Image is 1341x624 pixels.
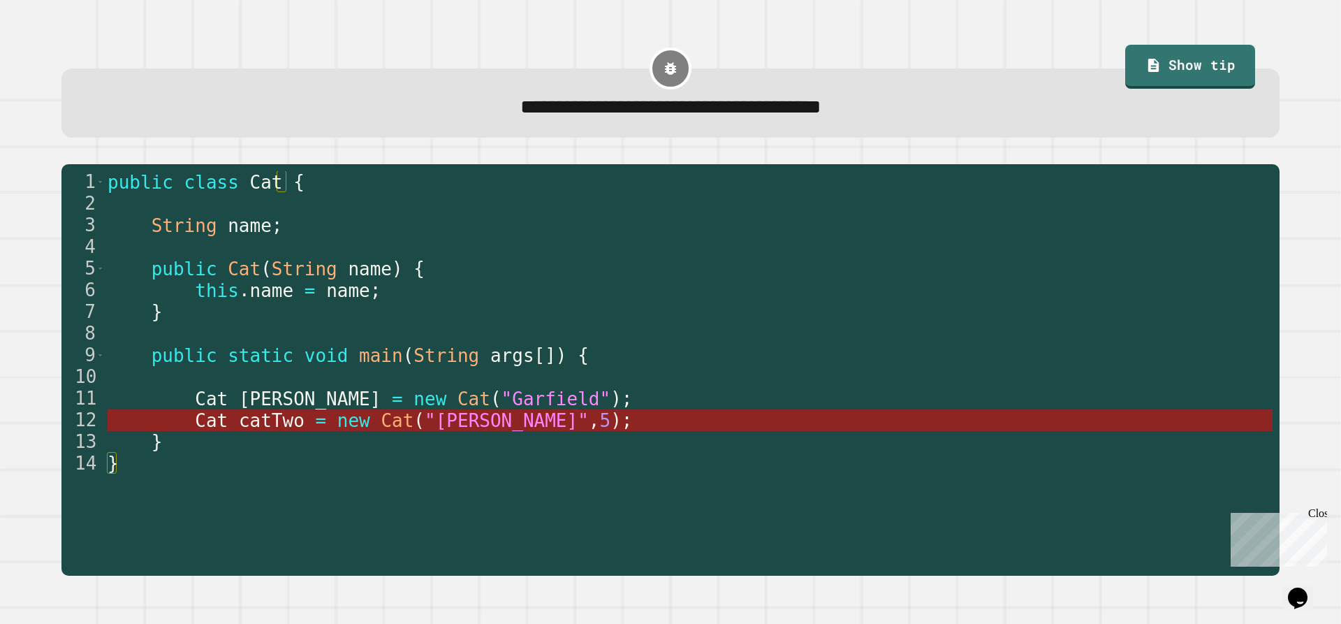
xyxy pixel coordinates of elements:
[304,345,348,366] span: void
[392,389,403,409] span: =
[228,345,293,366] span: static
[413,389,446,409] span: new
[61,258,105,280] div: 5
[61,171,105,193] div: 1
[195,410,228,431] span: Cat
[457,389,490,409] span: Cat
[249,172,282,193] span: Cat
[337,410,369,431] span: new
[238,389,381,409] span: [PERSON_NAME]
[61,323,105,344] div: 8
[1225,507,1327,567] iframe: chat widget
[61,366,105,388] div: 10
[359,345,403,366] span: main
[304,280,315,301] span: =
[238,410,304,431] span: catTwo
[1282,568,1327,610] iframe: chat widget
[61,280,105,301] div: 6
[61,344,105,366] div: 9
[228,215,272,236] span: name
[61,236,105,258] div: 4
[501,389,610,409] span: "Garfield"
[96,258,104,280] span: Toggle code folding, rows 5 through 7
[151,259,217,280] span: public
[599,410,610,431] span: 5
[96,171,104,193] span: Toggle code folding, rows 1 through 14
[1125,45,1255,89] a: Show tip
[348,259,392,280] span: name
[381,410,413,431] span: Cat
[61,301,105,323] div: 7
[490,345,534,366] span: args
[184,172,238,193] span: class
[96,344,104,366] span: Toggle code folding, rows 9 through 13
[195,280,239,301] span: this
[271,259,337,280] span: String
[61,215,105,236] div: 3
[61,431,105,453] div: 13
[195,389,228,409] span: Cat
[228,259,261,280] span: Cat
[61,453,105,474] div: 14
[413,345,479,366] span: String
[151,345,217,366] span: public
[151,215,217,236] span: String
[326,280,370,301] span: name
[315,410,326,431] span: =
[108,172,173,193] span: public
[61,409,105,431] div: 12
[61,388,105,409] div: 11
[6,6,96,89] div: Chat with us now!Close
[249,280,293,301] span: name
[61,193,105,215] div: 2
[425,410,589,431] span: "[PERSON_NAME]"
